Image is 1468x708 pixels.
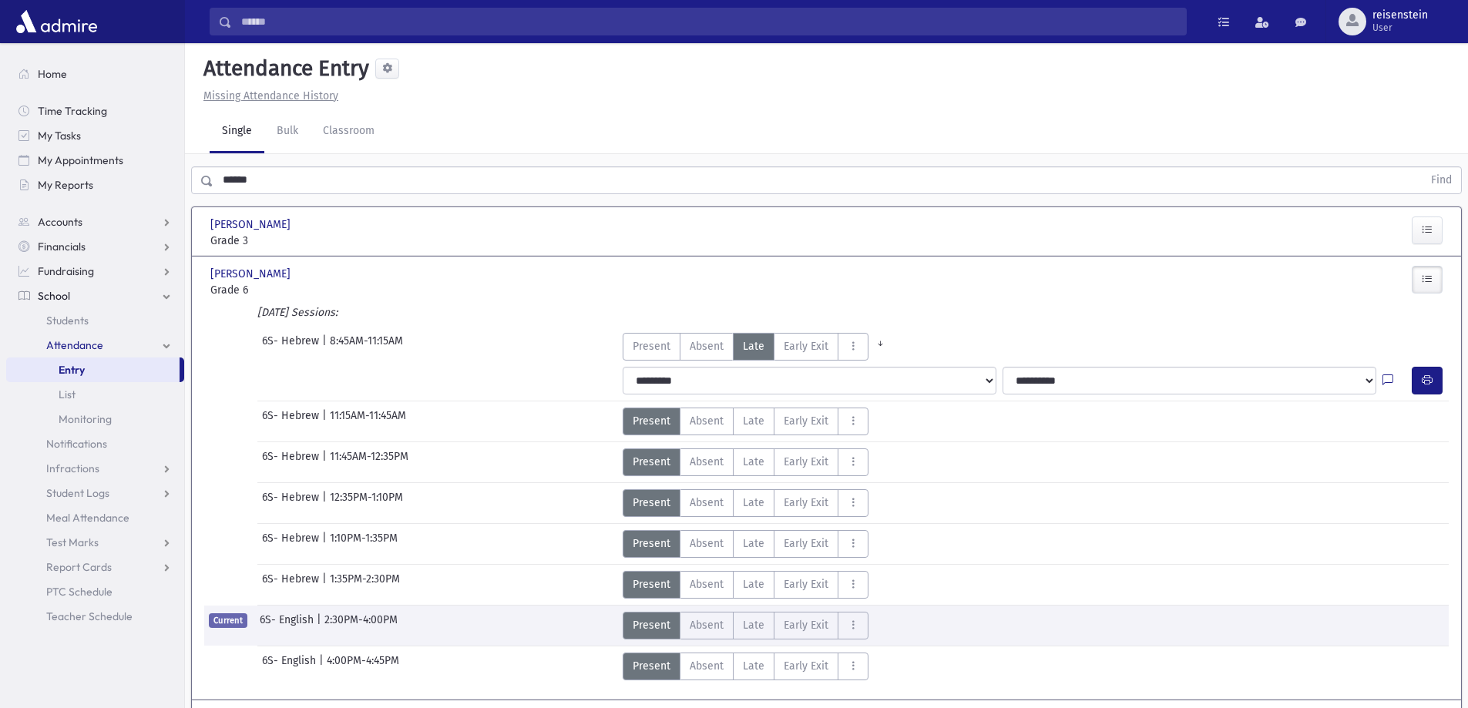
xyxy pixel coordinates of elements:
span: Absent [690,535,724,552]
span: reisenstein [1372,9,1428,22]
a: Meal Attendance [6,505,184,530]
span: User [1372,22,1428,34]
span: Late [743,617,764,633]
div: AttTypes [623,612,868,639]
span: | [322,448,330,476]
span: Teacher Schedule [46,609,133,623]
span: Student Logs [46,486,109,500]
span: Current [209,613,247,628]
a: Entry [6,357,180,382]
span: | [317,612,324,639]
span: Report Cards [46,560,112,574]
span: | [322,333,330,361]
input: Search [232,8,1186,35]
span: Absent [690,495,724,511]
span: Home [38,67,67,81]
a: Student Logs [6,481,184,505]
span: Absent [690,413,724,429]
span: 1:35PM-2:30PM [330,571,400,599]
div: AttTypes [623,333,892,361]
span: 1:10PM-1:35PM [330,530,398,558]
span: Entry [59,363,85,377]
span: Present [633,338,670,354]
span: Early Exit [784,413,828,429]
h5: Attendance Entry [197,55,369,82]
span: Present [633,535,670,552]
span: Late [743,535,764,552]
span: 11:15AM-11:45AM [330,408,406,435]
span: Test Marks [46,535,99,549]
span: Present [633,576,670,592]
span: Absent [690,454,724,470]
a: My Tasks [6,123,184,148]
a: Classroom [311,110,387,153]
a: Fundraising [6,259,184,284]
a: Monitoring [6,407,184,431]
span: Absent [690,576,724,592]
div: AttTypes [623,653,868,680]
span: Late [743,413,764,429]
span: List [59,388,76,401]
a: Home [6,62,184,86]
a: Infractions [6,456,184,481]
a: My Appointments [6,148,184,173]
a: Test Marks [6,530,184,555]
span: Early Exit [784,338,828,354]
span: Grade 3 [210,233,403,249]
span: Late [743,576,764,592]
span: Early Exit [784,535,828,552]
a: Time Tracking [6,99,184,123]
span: | [322,489,330,517]
span: 6S- English [260,612,317,639]
a: PTC Schedule [6,579,184,604]
span: Infractions [46,461,99,475]
a: Financials [6,234,184,259]
span: Early Exit [784,495,828,511]
a: Notifications [6,431,184,456]
span: Absent [690,617,724,633]
span: My Reports [38,178,93,192]
a: School [6,284,184,308]
span: Late [743,495,764,511]
span: 6S- Hebrew [262,530,322,558]
div: AttTypes [623,489,868,517]
a: Single [210,110,264,153]
span: [PERSON_NAME] [210,216,294,233]
u: Missing Attendance History [203,89,338,102]
img: AdmirePro [12,6,101,37]
span: 11:45AM-12:35PM [330,448,408,476]
span: | [322,408,330,435]
span: My Tasks [38,129,81,143]
a: Missing Attendance History [197,89,338,102]
span: School [38,289,70,303]
span: Fundraising [38,264,94,278]
span: Time Tracking [38,104,107,118]
span: PTC Schedule [46,585,113,599]
span: Present [633,658,670,674]
span: Early Exit [784,617,828,633]
span: Notifications [46,437,107,451]
span: My Appointments [38,153,123,167]
span: 6S- Hebrew [262,448,322,476]
span: 2:30PM-4:00PM [324,612,398,639]
span: Attendance [46,338,103,352]
span: | [322,530,330,558]
span: 6S- English [262,653,319,680]
div: AttTypes [623,571,868,599]
span: 4:00PM-4:45PM [327,653,399,680]
span: Grade 6 [210,282,403,298]
span: Early Exit [784,576,828,592]
span: Students [46,314,89,327]
span: Late [743,338,764,354]
a: Students [6,308,184,333]
a: Teacher Schedule [6,604,184,629]
span: Financials [38,240,86,253]
span: 6S- Hebrew [262,408,322,435]
span: | [322,571,330,599]
span: Absent [690,658,724,674]
span: Late [743,454,764,470]
span: Present [633,495,670,511]
a: Bulk [264,110,311,153]
div: AttTypes [623,408,868,435]
span: Early Exit [784,454,828,470]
